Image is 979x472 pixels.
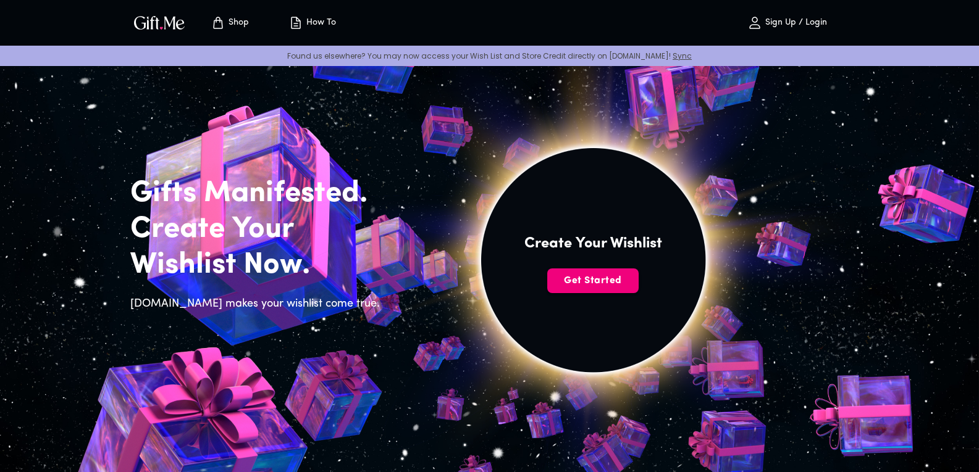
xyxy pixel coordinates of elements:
img: how-to.svg [288,15,303,30]
p: Found us elsewhere? You may now access your Wish List and Store Credit directly on [DOMAIN_NAME]! [10,51,969,61]
button: How To [279,3,347,43]
button: Sign Up / Login [726,3,849,43]
span: Get Started [547,274,639,288]
button: Get Started [547,268,639,293]
h2: Gifts Manifested. [130,176,387,212]
h4: Create Your Wishlist [524,234,662,254]
p: How To [303,18,336,28]
p: Shop [225,18,249,28]
h6: [DOMAIN_NAME] makes your wishlist come true. [130,296,387,313]
button: GiftMe Logo [130,15,188,30]
p: Sign Up / Login [762,18,827,28]
img: GiftMe Logo [132,14,187,31]
h2: Create Your [130,212,387,247]
button: Store page [196,3,264,43]
h2: Wishlist Now. [130,247,387,283]
a: Sync [673,51,692,61]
